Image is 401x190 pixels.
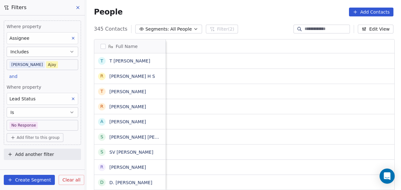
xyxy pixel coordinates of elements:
[100,103,103,110] div: R
[109,134,184,140] a: [PERSON_NAME] [PERSON_NAME]
[170,26,192,33] span: All People
[109,58,150,63] a: T [PERSON_NAME]
[94,7,123,17] span: People
[101,134,103,140] div: S
[100,118,103,125] div: A
[109,104,146,109] a: [PERSON_NAME]
[380,169,395,184] div: Open Intercom Messenger
[145,26,169,33] span: Segments:
[100,73,103,80] div: R
[109,74,155,79] a: [PERSON_NAME] H S
[101,58,103,64] div: T
[100,164,103,170] div: R
[109,165,146,170] a: [PERSON_NAME]
[116,43,138,50] span: Full Name
[206,25,238,33] button: Filter(2)
[100,179,104,186] div: D
[94,39,166,53] div: Full Name
[101,88,103,95] div: T
[109,180,152,185] a: D. [PERSON_NAME]
[109,89,146,94] a: [PERSON_NAME]
[94,25,127,33] span: 345 Contacts
[109,119,146,124] a: [PERSON_NAME]
[358,25,393,33] button: Edit View
[349,8,393,16] button: Add Contacts
[101,149,103,155] div: S
[109,150,153,155] a: SV [PERSON_NAME]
